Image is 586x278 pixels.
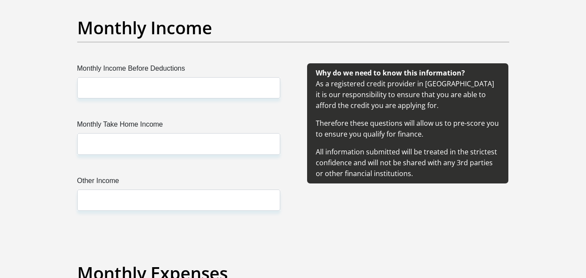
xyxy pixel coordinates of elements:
label: Monthly Income Before Deductions [77,63,280,77]
input: Other Income [77,190,280,211]
span: As a registered credit provider in [GEOGRAPHIC_DATA] it is our responsibility to ensure that you ... [316,68,499,178]
b: Why do we need to know this information? [316,68,465,78]
label: Other Income [77,176,280,190]
label: Monthly Take Home Income [77,119,280,133]
h2: Monthly Income [77,17,509,38]
input: Monthly Take Home Income [77,133,280,154]
input: Monthly Income Before Deductions [77,77,280,98]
